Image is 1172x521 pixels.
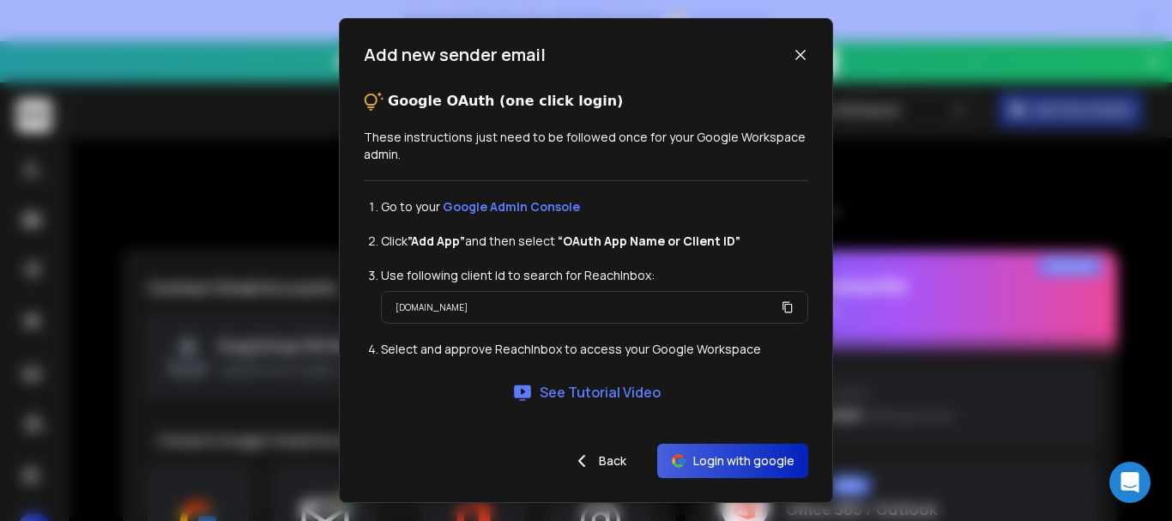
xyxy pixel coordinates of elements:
[512,382,661,403] a: See Tutorial Video
[364,129,808,163] p: These instructions just need to be followed once for your Google Workspace admin.
[381,341,808,358] li: Select and approve ReachInbox to access your Google Workspace
[408,233,465,249] strong: ”Add App”
[558,444,640,478] button: Back
[657,444,808,478] button: Login with google
[364,91,384,112] img: tips
[381,267,808,284] li: Use following client Id to search for ReachInbox:
[388,91,623,112] p: Google OAuth (one click login)
[381,198,808,215] li: Go to your
[443,198,580,215] a: Google Admin Console
[381,233,808,250] li: Click and then select
[396,299,468,316] p: [DOMAIN_NAME]
[364,43,546,67] h1: Add new sender email
[1109,462,1151,503] div: Open Intercom Messenger
[558,233,740,249] strong: “OAuth App Name or Client ID”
